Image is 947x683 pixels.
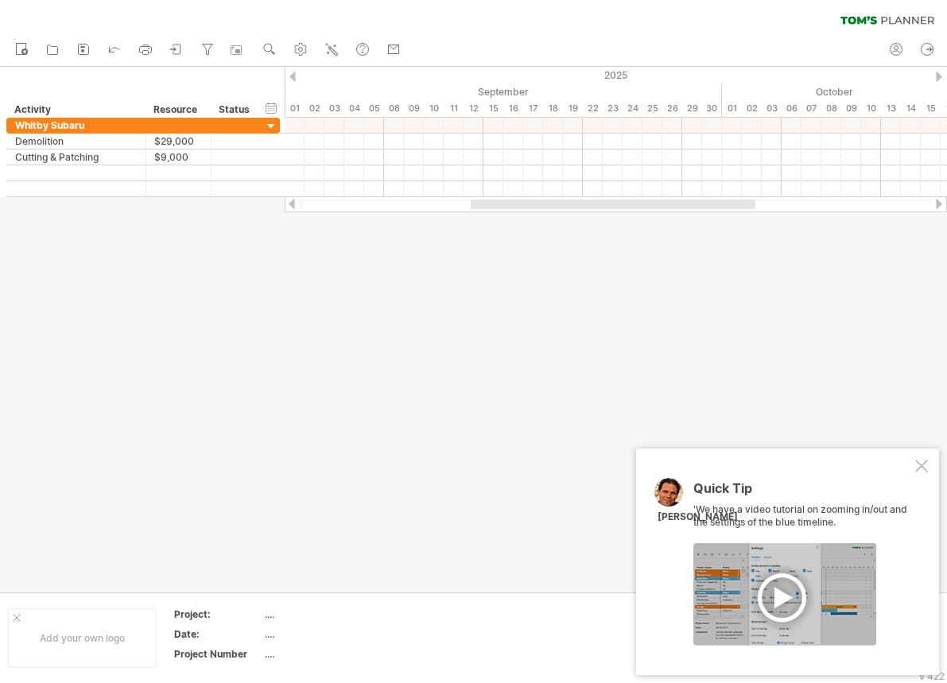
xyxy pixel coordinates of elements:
div: Thursday, 18 September 2025 [543,100,563,117]
div: Friday, 10 October 2025 [861,100,881,117]
div: Tuesday, 23 September 2025 [603,100,623,117]
div: v 422 [919,670,945,682]
div: Cutting & Patching [15,149,138,165]
div: Project: [174,607,262,621]
div: Friday, 5 September 2025 [364,100,384,117]
div: Wednesday, 15 October 2025 [921,100,941,117]
div: Tuesday, 7 October 2025 [801,100,821,117]
div: Wednesday, 10 September 2025 [424,100,444,117]
div: Wednesday, 24 September 2025 [623,100,642,117]
div: Wednesday, 8 October 2025 [821,100,841,117]
div: Thursday, 2 October 2025 [742,100,762,117]
div: Quick Tip [693,482,912,503]
div: Monday, 6 October 2025 [782,100,801,117]
div: Tuesday, 30 September 2025 [702,100,722,117]
div: Tuesday, 14 October 2025 [901,100,921,117]
div: $29,000 [154,134,203,149]
div: Wednesday, 17 September 2025 [523,100,543,117]
div: Friday, 3 October 2025 [762,100,782,117]
div: Wednesday, 3 September 2025 [324,100,344,117]
div: .... [265,647,398,661]
div: Thursday, 25 September 2025 [642,100,662,117]
div: .... [265,607,398,621]
div: Activity [14,102,137,118]
div: Monday, 22 September 2025 [583,100,603,117]
div: Thursday, 11 September 2025 [444,100,464,117]
div: Monday, 29 September 2025 [682,100,702,117]
div: [PERSON_NAME] [658,510,738,524]
div: Friday, 12 September 2025 [464,100,483,117]
div: Thursday, 4 September 2025 [344,100,364,117]
div: Status [219,102,254,118]
div: Tuesday, 9 September 2025 [404,100,424,117]
div: Project Number [174,647,262,661]
div: Tuesday, 16 September 2025 [503,100,523,117]
div: $9,000 [154,149,203,165]
div: Demolition [15,134,138,149]
div: 'We have a video tutorial on zooming in/out and the settings of the blue timeline. [693,482,912,646]
div: Friday, 26 September 2025 [662,100,682,117]
div: Thursday, 9 October 2025 [841,100,861,117]
div: Add your own logo [8,608,157,668]
div: Whitby Subaru [15,118,138,133]
div: September 2025 [285,83,722,100]
div: Date: [174,627,262,641]
div: Tuesday, 2 September 2025 [305,100,324,117]
div: Monday, 1 September 2025 [285,100,305,117]
div: Monday, 15 September 2025 [483,100,503,117]
div: Monday, 13 October 2025 [881,100,901,117]
div: Monday, 8 September 2025 [384,100,404,117]
div: Wednesday, 1 October 2025 [722,100,742,117]
div: .... [265,627,398,641]
div: Friday, 19 September 2025 [563,100,583,117]
div: Resource [153,102,202,118]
